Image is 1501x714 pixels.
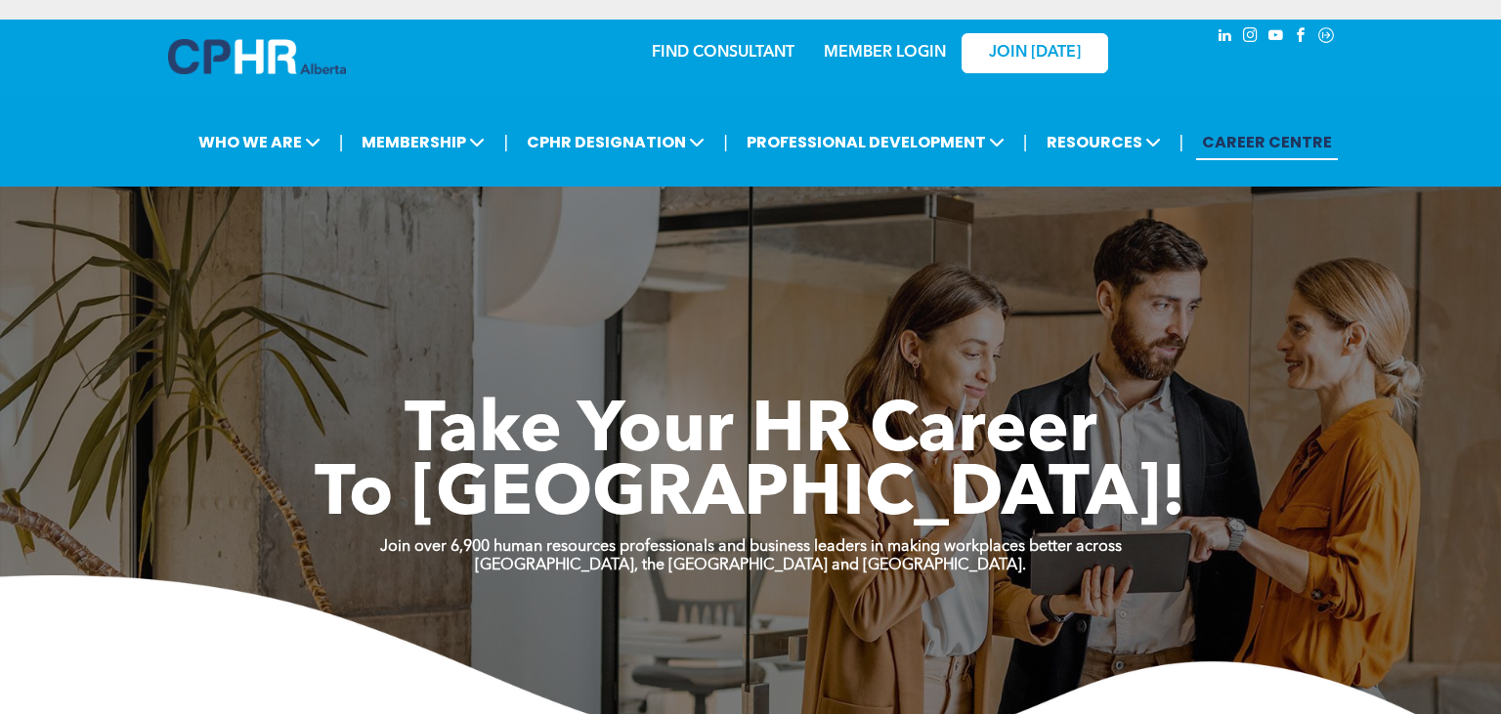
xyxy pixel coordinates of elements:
[356,124,491,160] span: MEMBERSHIP
[989,44,1081,63] span: JOIN [DATE]
[1214,24,1235,51] a: linkedin
[1041,124,1167,160] span: RESOURCES
[503,122,508,162] li: |
[339,122,344,162] li: |
[168,39,346,74] img: A blue and white logo for cp alberta
[1179,122,1184,162] li: |
[475,558,1026,573] strong: [GEOGRAPHIC_DATA], the [GEOGRAPHIC_DATA] and [GEOGRAPHIC_DATA].
[193,124,326,160] span: WHO WE ARE
[405,398,1097,468] span: Take Your HR Career
[652,45,794,61] a: FIND CONSULTANT
[1315,24,1337,51] a: Social network
[1265,24,1286,51] a: youtube
[1239,24,1261,51] a: instagram
[1196,124,1338,160] a: CAREER CENTRE
[723,122,728,162] li: |
[521,124,710,160] span: CPHR DESIGNATION
[315,461,1186,531] span: To [GEOGRAPHIC_DATA]!
[824,45,946,61] a: MEMBER LOGIN
[1023,122,1028,162] li: |
[380,539,1122,555] strong: Join over 6,900 human resources professionals and business leaders in making workplaces better ac...
[1290,24,1311,51] a: facebook
[962,33,1108,73] a: JOIN [DATE]
[741,124,1010,160] span: PROFESSIONAL DEVELOPMENT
